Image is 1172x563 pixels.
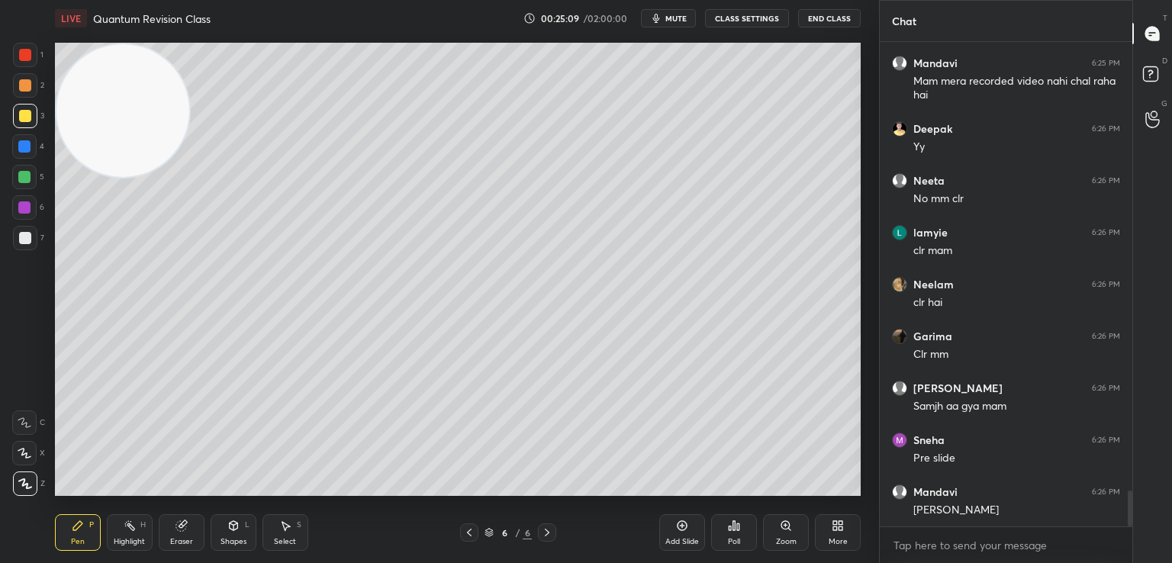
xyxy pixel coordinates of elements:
[170,538,193,545] div: Eraser
[274,538,296,545] div: Select
[913,295,1120,310] div: clr hai
[1162,55,1167,66] p: D
[913,503,1120,518] div: [PERSON_NAME]
[1092,176,1120,185] div: 6:26 PM
[1092,487,1120,497] div: 6:26 PM
[913,485,958,499] h6: Mandavi
[829,538,848,545] div: More
[497,528,512,537] div: 6
[776,538,797,545] div: Zoom
[892,484,907,500] img: default.png
[13,73,44,98] div: 2
[913,56,958,70] h6: Mandavi
[665,538,699,545] div: Add Slide
[1092,228,1120,237] div: 6:26 PM
[13,43,43,67] div: 1
[114,538,145,545] div: Highlight
[728,538,740,545] div: Poll
[892,56,907,71] img: default.png
[12,165,44,189] div: 5
[913,330,952,343] h6: Garima
[13,471,45,496] div: Z
[892,433,907,448] img: e36f19609f8343e6a4a769324ded5468.50562361_3
[665,13,687,24] span: mute
[913,243,1120,259] div: clr mam
[55,9,87,27] div: LIVE
[1092,280,1120,289] div: 6:26 PM
[12,195,44,220] div: 6
[515,528,520,537] div: /
[1161,98,1167,109] p: G
[1092,436,1120,445] div: 6:26 PM
[71,538,85,545] div: Pen
[140,521,146,529] div: H
[913,226,948,240] h6: lamyie
[93,11,211,26] h4: Quantum Revision Class
[12,410,45,435] div: C
[913,381,1003,395] h6: [PERSON_NAME]
[880,1,929,41] p: Chat
[798,9,861,27] button: End Class
[13,226,44,250] div: 7
[880,42,1132,527] div: grid
[245,521,250,529] div: L
[12,441,45,465] div: X
[913,399,1120,414] div: Samjh aa gya mam
[892,173,907,188] img: default.png
[1092,384,1120,393] div: 6:26 PM
[892,121,907,137] img: d40200293e2242c98b46295ca579e90b.jpg
[913,191,1120,207] div: No mm clr
[12,134,44,159] div: 4
[1092,124,1120,134] div: 6:26 PM
[892,329,907,344] img: 6d1d521f0f8241c38ae47189063ad7a5.jpg
[13,104,44,128] div: 3
[913,347,1120,362] div: Clr mm
[221,538,246,545] div: Shapes
[892,277,907,292] img: 3ba5f3331d8f441b9759f01e6fcbb600.jpg
[641,9,696,27] button: mute
[1092,59,1120,68] div: 6:25 PM
[297,521,301,529] div: S
[913,451,1120,466] div: Pre slide
[892,381,907,396] img: default.png
[1163,12,1167,24] p: T
[913,174,945,188] h6: Neeta
[892,225,907,240] img: 813bb185137d43838d7f951813c9d4ef.40899250_3
[705,9,789,27] button: CLASS SETTINGS
[913,278,954,291] h6: Neelam
[1092,332,1120,341] div: 6:26 PM
[913,433,945,447] h6: Sneha
[913,122,952,136] h6: Deepak
[913,74,1120,103] div: Mam mera recorded video nahi chal raha hai
[523,526,532,539] div: 6
[913,140,1120,155] div: Yy
[89,521,94,529] div: P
